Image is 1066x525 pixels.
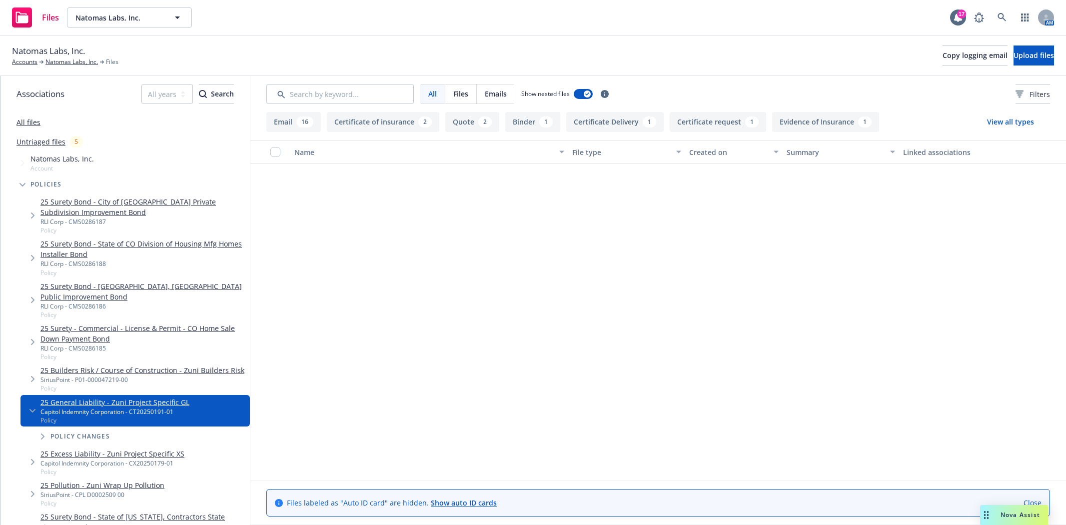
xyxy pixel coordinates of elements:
[40,407,189,416] div: Capitol Indemnity Corporation - CT20250191-01
[45,57,98,66] a: Natomas Labs, Inc.
[40,268,246,277] span: Policy
[971,112,1050,132] button: View all types
[199,84,234,103] div: Search
[453,88,468,99] span: Files
[539,116,553,127] div: 1
[40,448,184,459] a: 25 Excess Liability - Zuni Project Specific XS
[992,7,1012,27] a: Search
[980,505,1048,525] button: Nova Assist
[428,88,437,99] span: All
[266,84,414,104] input: Search by keyword...
[40,480,164,490] a: 25 Pollution - Zuni Wrap Up Pollution
[568,140,685,164] button: File type
[899,140,1016,164] button: Linked associations
[957,9,966,18] div: 17
[199,90,207,98] svg: Search
[30,181,62,187] span: Policies
[30,164,94,172] span: Account
[1016,89,1050,99] span: Filters
[106,57,118,66] span: Files
[445,112,499,132] button: Quote
[1015,7,1035,27] a: Switch app
[40,490,164,499] div: SiriusPoint - CPL D0002509 00
[40,499,164,507] span: Policy
[478,116,492,127] div: 2
[40,217,246,226] div: RLI Corp - CMS0286187
[67,7,192,27] button: Natomas Labs, Inc.
[521,89,570,98] span: Show nested files
[40,281,246,302] a: 25 Surety Bond - [GEOGRAPHIC_DATA], [GEOGRAPHIC_DATA] Public Improvement Bond
[40,467,184,476] span: Policy
[505,112,560,132] button: Binder
[40,365,244,375] a: 25 Builders Risk / Course of Construction - Zuni Builders Risk
[943,45,1008,65] button: Copy logging email
[1014,45,1054,65] button: Upload files
[40,397,189,407] a: 25 General Liability - Zuni Project Specific GL
[783,140,900,164] button: Summary
[16,117,40,127] a: All files
[42,13,59,21] span: Files
[12,57,37,66] a: Accounts
[431,498,497,507] a: Show auto ID cards
[787,147,885,157] div: Summary
[1024,497,1042,508] a: Close
[689,147,768,157] div: Created on
[1001,510,1040,519] span: Nova Assist
[40,352,246,361] span: Policy
[8,3,63,31] a: Files
[16,87,64,100] span: Associations
[858,116,872,127] div: 1
[1016,84,1050,104] button: Filters
[30,153,94,164] span: Natomas Labs, Inc.
[685,140,783,164] button: Created on
[670,112,766,132] button: Certificate request
[40,302,246,310] div: RLI Corp - CMS0286186
[772,112,879,132] button: Evidence of Insurance
[903,147,1012,157] div: Linked associations
[69,136,83,147] div: 5
[16,136,65,147] a: Untriaged files
[40,375,244,384] div: SiriusPoint - P01-000047219-00
[745,116,759,127] div: 1
[418,116,432,127] div: 2
[290,140,568,164] button: Name
[199,84,234,104] button: SearchSearch
[296,116,313,127] div: 16
[1014,50,1054,60] span: Upload files
[969,7,989,27] a: Report a Bug
[266,112,321,132] button: Email
[40,384,244,392] span: Policy
[40,344,246,352] div: RLI Corp - CMS0286185
[294,147,553,157] div: Name
[40,310,246,319] span: Policy
[485,88,507,99] span: Emails
[572,147,670,157] div: File type
[1030,89,1050,99] span: Filters
[40,196,246,217] a: 25 Surety Bond - City of [GEOGRAPHIC_DATA] Private Subdivision Improvement Bond
[40,416,189,424] span: Policy
[643,116,656,127] div: 1
[980,505,993,525] div: Drag to move
[40,459,184,467] div: Capitol Indemnity Corporation - CX20250179-01
[75,12,162,23] span: Natomas Labs, Inc.
[327,112,439,132] button: Certificate of insurance
[40,323,246,344] a: 25 Surety - Commercial - License & Permit - CO Home Sale Down Payment Bond
[40,226,246,234] span: Policy
[40,259,246,268] div: RLI Corp - CMS0286188
[943,50,1008,60] span: Copy logging email
[270,147,280,157] input: Select all
[12,44,85,57] span: Natomas Labs, Inc.
[50,433,110,439] span: Policy changes
[287,497,497,508] span: Files labeled as "Auto ID card" are hidden.
[40,238,246,259] a: 25 Surety Bond - State of CO Division of Housing Mfg Homes Installer Bond
[566,112,664,132] button: Certificate Delivery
